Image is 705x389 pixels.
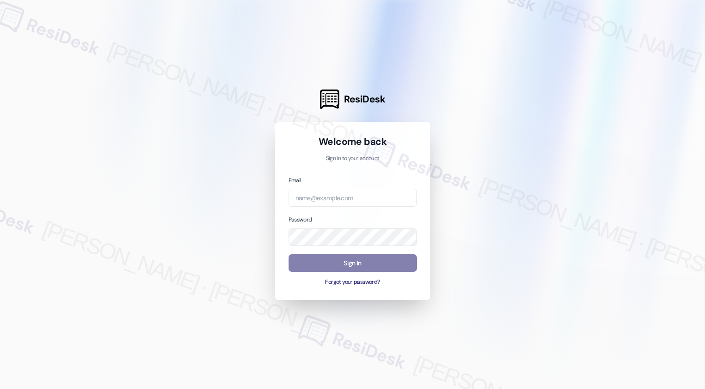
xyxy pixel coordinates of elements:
span: ResiDesk [344,93,385,106]
p: Sign in to your account [289,155,417,163]
img: ResiDesk Logo [320,90,339,109]
button: Forgot your password? [289,278,417,287]
label: Password [289,216,312,223]
button: Sign In [289,254,417,272]
input: name@example.com [289,189,417,207]
h1: Welcome back [289,135,417,148]
label: Email [289,177,301,184]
